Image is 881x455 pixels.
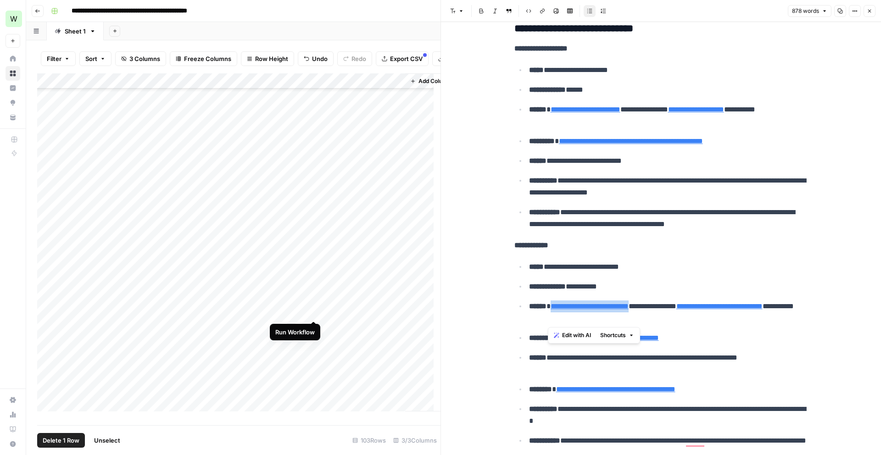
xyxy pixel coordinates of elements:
[275,327,315,337] div: Run Workflow
[597,329,638,341] button: Shortcuts
[390,433,440,448] div: 3/3 Columns
[6,437,20,451] button: Help + Support
[337,51,372,66] button: Redo
[6,95,20,110] a: Opportunities
[6,7,20,30] button: Workspace: Workspace1
[41,51,76,66] button: Filter
[562,331,591,339] span: Edit with AI
[6,110,20,125] a: Your Data
[10,13,17,24] span: W
[255,54,288,63] span: Row Height
[6,422,20,437] a: Learning Hub
[349,433,390,448] div: 103 Rows
[184,54,231,63] span: Freeze Columns
[390,54,423,63] span: Export CSV
[115,51,166,66] button: 3 Columns
[312,54,328,63] span: Undo
[788,5,831,17] button: 878 words
[79,51,112,66] button: Sort
[6,66,20,81] a: Browse
[241,51,294,66] button: Row Height
[47,54,61,63] span: Filter
[376,51,429,66] button: Export CSV
[418,77,451,85] span: Add Column
[170,51,237,66] button: Freeze Columns
[6,393,20,407] a: Settings
[43,436,79,445] span: Delete 1 Row
[89,433,126,448] button: Unselect
[47,22,104,40] a: Sheet 1
[550,329,595,341] button: Edit with AI
[6,407,20,422] a: Usage
[792,7,819,15] span: 878 words
[407,75,454,87] button: Add Column
[600,331,626,339] span: Shortcuts
[298,51,334,66] button: Undo
[94,436,120,445] span: Unselect
[37,433,85,448] button: Delete 1 Row
[85,54,97,63] span: Sort
[6,81,20,95] a: Insights
[351,54,366,63] span: Redo
[6,51,20,66] a: Home
[129,54,160,63] span: 3 Columns
[65,27,86,36] div: Sheet 1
